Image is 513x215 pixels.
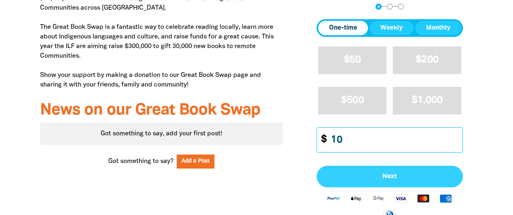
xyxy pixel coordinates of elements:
span: $200 [416,55,438,64]
span: $50 [344,55,361,64]
span: $1,000 [412,96,443,105]
button: Navigate to step 2 of 3 to enter your details [387,4,393,10]
button: $50 [318,46,387,74]
span: Weekly [380,23,403,33]
span: $ [317,128,327,152]
button: $200 [393,46,461,74]
button: Weekly [370,21,414,35]
span: Got something to say? [108,157,174,166]
button: Navigate to step 1 of 3 to enter your donation amount [376,4,382,10]
button: Navigate to step 3 of 3 to enter your payment details [398,4,404,10]
button: Pay with Credit Card [317,166,463,187]
div: Donation frequency [317,19,463,37]
button: One-time [318,21,368,35]
img: Apple Pay logo [345,194,367,203]
div: Got something to say, add your first post! [40,123,283,145]
button: $500 [318,87,387,115]
span: Next [325,173,454,180]
h3: News on our Great Book Swap [40,102,283,119]
button: Add a Post [177,155,214,169]
button: $1,000 [393,87,461,115]
input: Enter custom amount [325,128,463,152]
span: $500 [341,96,364,105]
img: Google Pay logo [367,194,390,203]
img: Visa logo [390,194,412,203]
img: American Express logo [434,194,457,203]
img: Paypal logo [322,194,345,203]
button: Monthly [415,21,461,35]
span: One-time [329,23,357,33]
div: Paginated content [40,123,283,145]
img: Mastercard logo [412,194,434,203]
span: Monthly [426,23,450,33]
